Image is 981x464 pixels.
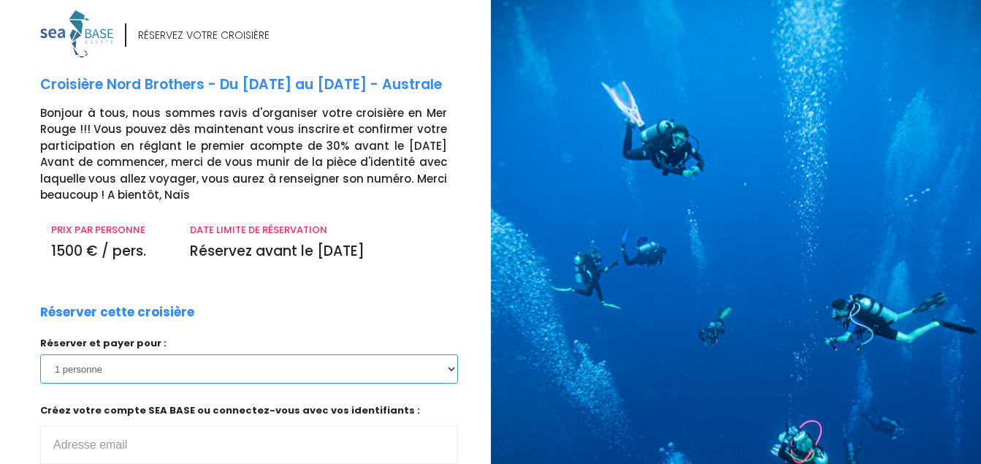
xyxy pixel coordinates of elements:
[40,75,480,96] p: Croisière Nord Brothers - Du [DATE] au [DATE] - Australe
[138,28,270,43] div: RÉSERVEZ VOTRE CROISIÈRE
[40,303,194,322] p: Réserver cette croisière
[51,241,168,262] p: 1500 € / pers.
[40,426,458,464] input: Adresse email
[40,336,458,351] p: Réserver et payer pour :
[40,10,113,58] img: logo_color1.png
[190,223,446,237] p: DATE LIMITE DE RÉSERVATION
[40,105,480,204] p: Bonjour à tous, nous sommes ravis d'organiser votre croisière en Mer Rouge !!! Vous pouvez dès ma...
[190,241,446,262] p: Réservez avant le [DATE]
[40,403,458,464] p: Créez votre compte SEA BASE ou connectez-vous avec vos identifiants :
[51,223,168,237] p: PRIX PAR PERSONNE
